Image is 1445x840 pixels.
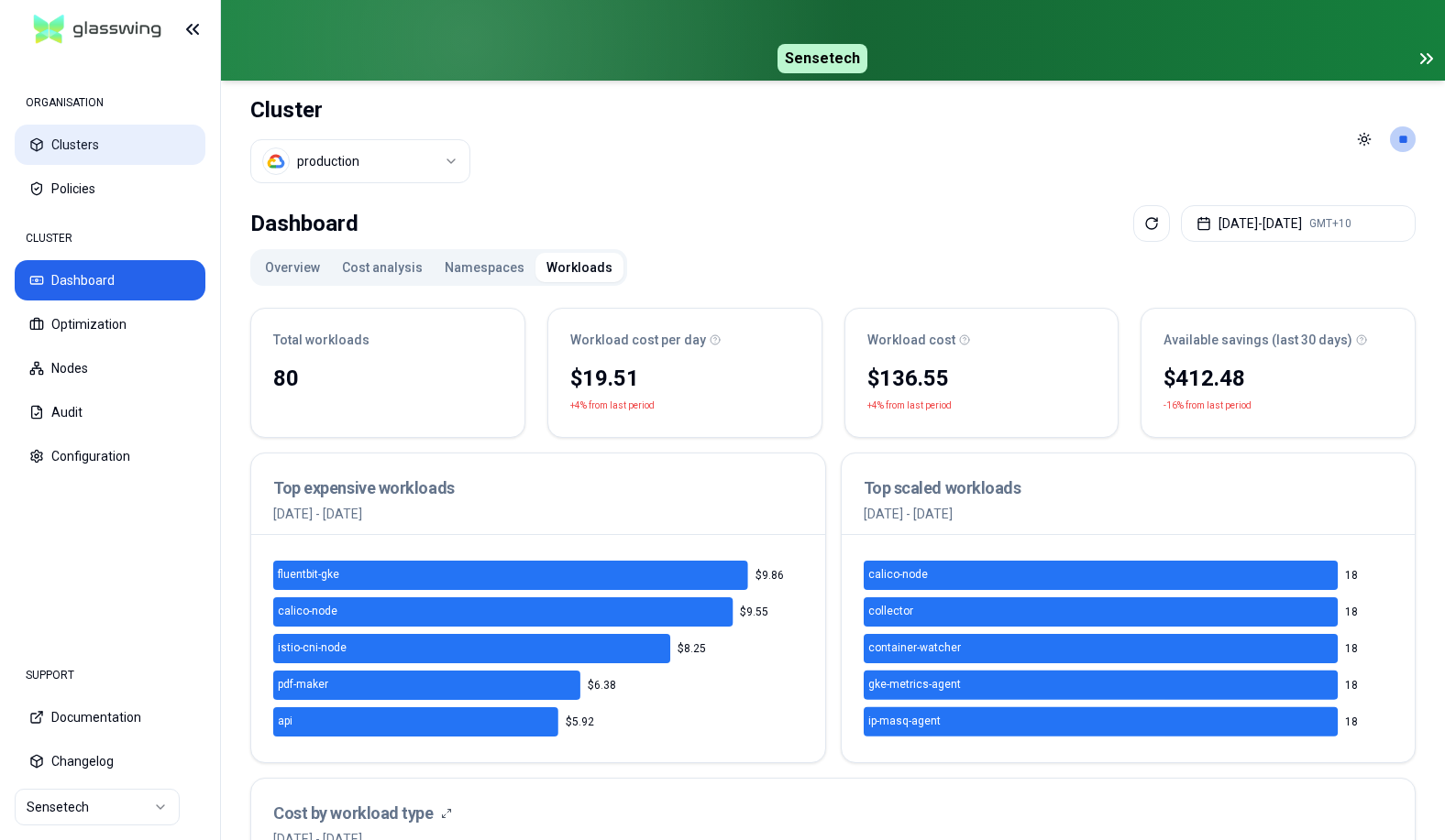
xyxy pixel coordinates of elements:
[15,392,205,432] button: Audit
[867,397,952,415] p: +4% from last period
[15,741,205,781] button: Changelog
[273,801,434,826] h3: Cost by workload type
[778,44,867,73] span: Sensetech
[15,125,205,165] button: Clusters
[1164,364,1393,393] div: $412.48
[867,364,1097,393] div: $136.55
[864,505,1394,523] p: [DATE] - [DATE]
[1164,331,1393,349] div: Available savings (last 30 days)
[867,331,1097,349] div: Workload cost
[15,304,205,344] button: Optimization
[15,436,205,476] button: Configuration
[15,657,205,693] div: SUPPORT
[331,253,434,282] button: Cost analysis
[273,475,803,501] h3: Top expensive workloads
[273,331,502,349] div: Total workloads
[570,364,800,393] div: $19.51
[15,84,205,121] div: ORGANISATION
[297,152,359,170] div: production
[15,697,205,737] button: Documentation
[1164,397,1252,415] p: -16% from last period
[1309,216,1351,231] span: GMT+10
[273,505,803,523] p: [DATE] - [DATE]
[15,348,205,388] button: Nodes
[15,220,205,256] div: CLUSTER
[15,169,205,209] button: Policies
[864,475,1394,501] h3: Top scaled workloads
[15,260,205,300] button: Dashboard
[250,139,470,183] button: Select a value
[1181,205,1416,242] button: [DATE]-[DATE]GMT+10
[535,253,623,282] button: Workloads
[250,205,358,242] div: Dashboard
[254,253,331,282] button: Overview
[267,152,285,170] img: gcp
[434,253,535,282] button: Namespaces
[250,95,470,125] h1: Cluster
[570,397,655,415] p: +4% from last period
[27,8,169,51] img: GlassWing
[570,331,800,349] div: Workload cost per day
[273,364,502,393] div: 80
